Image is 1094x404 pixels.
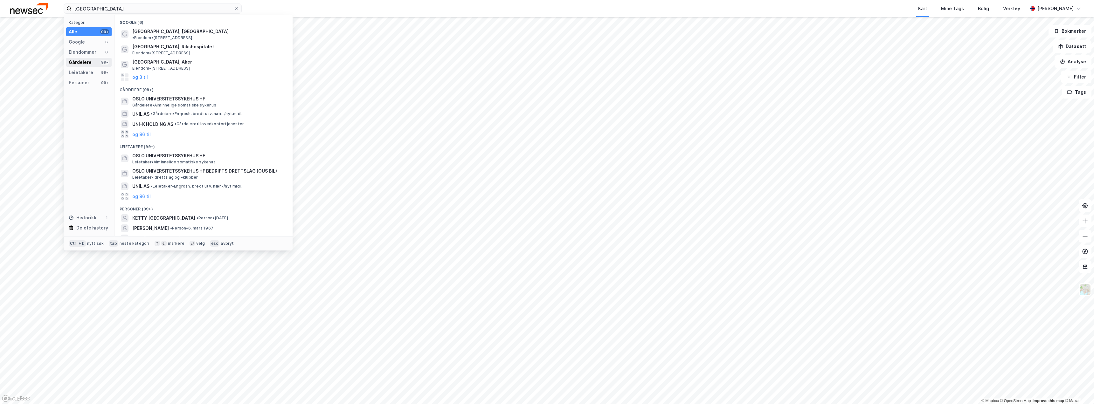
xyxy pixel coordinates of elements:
[1079,284,1091,296] img: Z
[69,214,96,222] div: Historikk
[1053,40,1091,53] button: Datasett
[197,216,198,220] span: •
[1061,71,1091,83] button: Filter
[132,160,216,165] span: Leietaker • Alminnelige somatiske sykehus
[1037,5,1074,12] div: [PERSON_NAME]
[132,58,285,66] span: [GEOGRAPHIC_DATA], Aker
[941,5,964,12] div: Mine Tags
[1062,373,1094,404] iframe: Chat Widget
[132,51,190,56] span: Eiendom • [STREET_ADDRESS]
[132,120,173,128] span: UNI-K HOLDING AS
[168,241,184,246] div: markere
[104,215,109,220] div: 1
[69,20,112,25] div: Kategori
[69,240,86,247] div: Ctrl + k
[132,66,190,71] span: Eiendom • [STREET_ADDRESS]
[197,216,228,221] span: Person • [DATE]
[69,28,77,36] div: Alle
[151,111,242,116] span: Gårdeiere • Engrosh. bredt utv. nær.-/nyt.midl.
[114,15,293,26] div: Google (6)
[151,184,153,188] span: •
[100,29,109,34] div: 99+
[170,226,213,231] span: Person • 6. mars 1967
[151,184,242,189] span: Leietaker • Engrosh. bredt utv. nær.-/nyt.midl.
[175,121,244,127] span: Gårdeiere • Hovedkontortjenester
[1049,25,1091,38] button: Bokmerker
[2,395,30,402] a: Mapbox homepage
[132,95,285,103] span: OSLO UNIVERSITETSSYKEHUS HF
[100,70,109,75] div: 99+
[114,82,293,94] div: Gårdeiere (99+)
[69,48,96,56] div: Eiendommer
[100,80,109,85] div: 99+
[151,111,153,116] span: •
[132,130,151,138] button: og 96 til
[132,214,195,222] span: KETTY [GEOGRAPHIC_DATA]
[132,175,198,180] span: Leietaker • Idrettslag og -klubber
[69,58,92,66] div: Gårdeiere
[69,38,85,46] div: Google
[981,399,999,403] a: Mapbox
[132,73,148,81] button: og 3 til
[918,5,927,12] div: Kart
[100,60,109,65] div: 99+
[196,241,205,246] div: velg
[132,152,285,160] span: OSLO UNIVERSITETSSYKEHUS HF
[1033,399,1064,403] a: Improve this map
[132,28,229,35] span: [GEOGRAPHIC_DATA], [GEOGRAPHIC_DATA]
[132,103,216,108] span: Gårdeiere • Alminnelige somatiske sykehus
[10,3,48,14] img: newsec-logo.f6e21ccffca1b3a03d2d.png
[132,182,149,190] span: UNIL AS
[1062,373,1094,404] div: Kontrollprogram for chat
[978,5,989,12] div: Bolig
[120,241,149,246] div: neste kategori
[132,193,151,200] button: og 96 til
[132,35,134,40] span: •
[175,121,177,126] span: •
[104,39,109,45] div: 6
[132,224,169,232] span: [PERSON_NAME]
[69,69,93,76] div: Leietakere
[132,35,192,40] span: Eiendom • [STREET_ADDRESS]
[132,110,149,118] span: UNIL AS
[170,226,172,230] span: •
[221,241,234,246] div: avbryt
[114,202,293,213] div: Personer (99+)
[104,50,109,55] div: 0
[69,79,89,86] div: Personer
[109,240,118,247] div: tab
[1062,86,1091,99] button: Tags
[1003,5,1020,12] div: Verktøy
[132,235,180,242] span: UNIS [PERSON_NAME]
[1000,399,1031,403] a: OpenStreetMap
[1055,55,1091,68] button: Analyse
[114,139,293,151] div: Leietakere (99+)
[132,43,285,51] span: [GEOGRAPHIC_DATA], Rikshospitalet
[87,241,104,246] div: nytt søk
[132,167,285,175] span: OSLO UNIVERSITETSSYKEHUS HF BEDRIFTSIDRETTSLAG (OUS BIL)
[210,240,220,247] div: esc
[72,4,234,13] input: Søk på adresse, matrikkel, gårdeiere, leietakere eller personer
[76,224,108,232] div: Delete history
